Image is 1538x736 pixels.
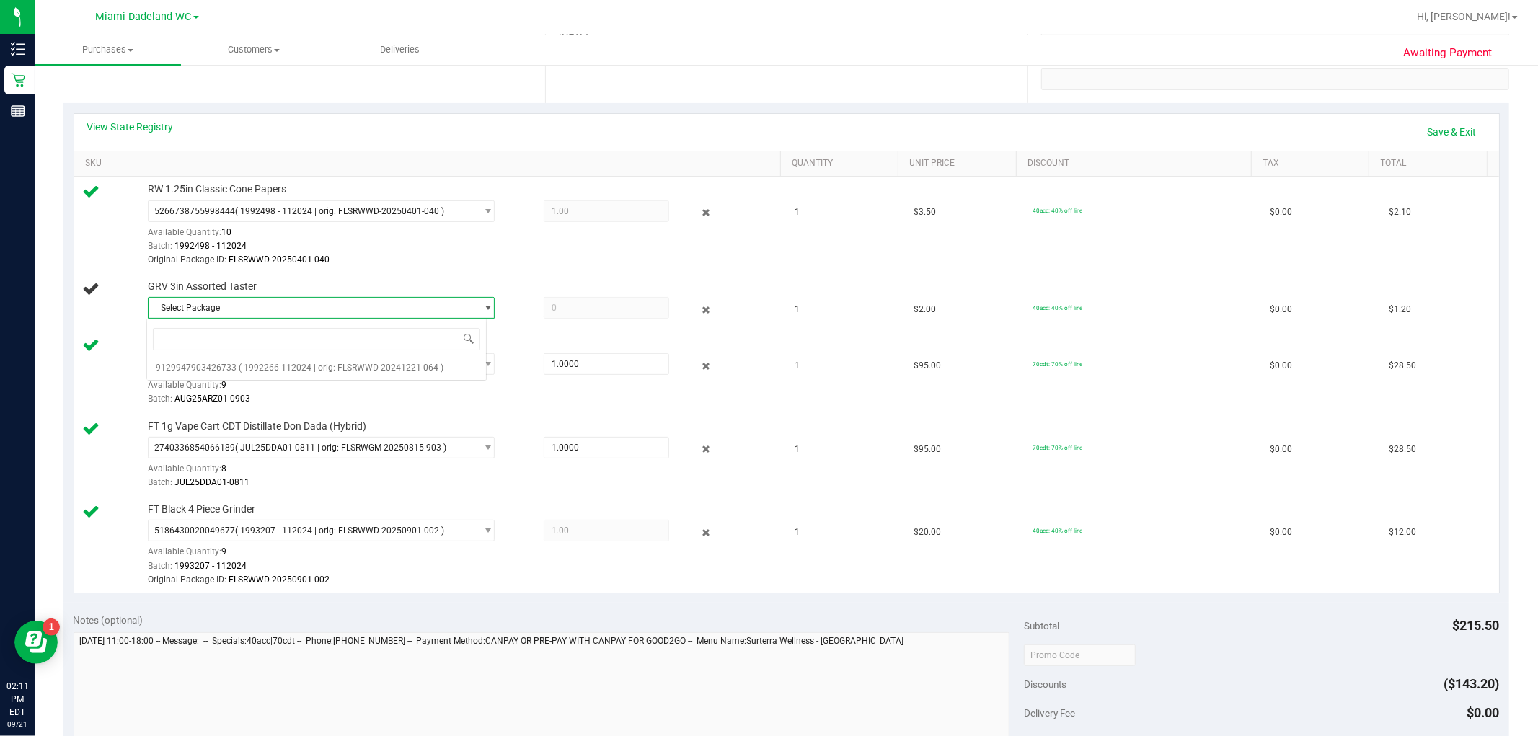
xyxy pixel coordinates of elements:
span: $0.00 [1270,443,1292,456]
span: 1 [795,205,800,219]
span: Batch: [148,241,172,251]
span: $2.00 [914,303,936,316]
span: GRV 3in Assorted Taster [148,280,257,293]
span: 40acc: 40% off line [1033,304,1082,311]
span: Subtotal [1024,620,1059,631]
div: Available Quantity: [148,458,513,487]
span: JUL25DDA01-0811 [174,477,249,487]
span: $3.50 [914,205,936,219]
a: Discount [1027,158,1246,169]
span: select [475,201,493,221]
span: Original Package ID: [148,254,226,265]
span: Batch: [148,477,172,487]
inline-svg: Retail [11,73,25,87]
span: Hi, [PERSON_NAME]! [1417,11,1511,22]
span: Batch: [148,561,172,571]
span: 5186430020049677 [154,526,235,536]
span: $0.00 [1270,526,1292,539]
span: $215.50 [1453,618,1500,633]
span: $2.10 [1389,205,1411,219]
span: FLSRWWD-20250401-040 [229,254,330,265]
span: $20.00 [914,526,941,539]
span: Select Package [149,298,476,318]
span: ($143.20) [1444,676,1500,691]
iframe: Resource center unread badge [43,618,60,636]
span: 1992498 - 112024 [174,241,247,251]
input: 1.0000 [544,438,668,458]
a: Customers [181,35,327,65]
div: Available Quantity: [148,375,513,403]
inline-svg: Reports [11,104,25,118]
span: FLSRWWD-20250901-002 [229,575,330,585]
span: Original Package ID: [148,575,226,585]
span: 1 [795,359,800,373]
span: Customers [182,43,327,56]
span: Batch: [148,394,172,404]
a: Quantity [792,158,893,169]
a: Unit Price [910,158,1011,169]
input: Promo Code [1024,644,1136,666]
span: $0.00 [1270,303,1292,316]
span: RW 1.25in Classic Cone Papers [148,182,286,196]
span: select [475,520,493,541]
span: ( 1993207 - 112024 | orig: FLSRWWD-20250901-002 ) [235,526,444,536]
span: Discounts [1024,671,1066,697]
span: FT 1g Vape Cart CDT Distillate Don Dada (Hybrid) [148,420,366,433]
span: $12.00 [1389,526,1416,539]
div: Available Quantity: [148,541,513,569]
a: View State Registry [87,120,174,134]
a: Tax [1263,158,1364,169]
inline-svg: Inventory [11,42,25,56]
span: 5266738755998444 [154,206,235,216]
p: 02:11 PM EDT [6,680,28,719]
span: select [475,438,493,458]
input: 1.0000 [544,354,668,374]
a: Total [1381,158,1482,169]
span: 1 [795,443,800,456]
span: 9 [221,546,226,557]
span: $95.00 [914,443,941,456]
span: $28.50 [1389,443,1416,456]
span: ( JUL25DDA01-0811 | orig: FLSRWGM-20250815-903 ) [235,443,446,453]
span: Awaiting Payment [1403,45,1492,61]
span: FT Black 4 Piece Grinder [148,502,255,516]
span: $1.20 [1389,303,1411,316]
span: $28.50 [1389,359,1416,373]
iframe: Resource center [14,621,58,664]
a: Purchases [35,35,181,65]
span: 9 [221,380,226,390]
a: SKU [85,158,775,169]
span: 40acc: 40% off line [1033,207,1082,214]
span: 70cdt: 70% off line [1033,444,1082,451]
span: ( 1992498 - 112024 | orig: FLSRWWD-20250401-040 ) [235,206,444,216]
span: 1 [795,303,800,316]
span: AUG25ARZ01-0903 [174,394,250,404]
p: 09/21 [6,719,28,730]
span: Deliveries [361,43,439,56]
span: 8 [221,464,226,474]
span: Miami Dadeland WC [96,11,192,23]
span: select [475,298,493,318]
span: 1 [795,526,800,539]
div: Available Quantity: [148,222,513,250]
span: 70cdt: 70% off line [1033,360,1082,368]
span: $95.00 [914,359,941,373]
span: 40acc: 40% off line [1033,527,1082,534]
a: Save & Exit [1418,120,1486,144]
span: Delivery Fee [1024,707,1075,719]
span: 10 [221,227,231,237]
span: $0.00 [1270,359,1292,373]
a: Deliveries [327,35,473,65]
span: $0.00 [1270,205,1292,219]
span: 2740336854066189 [154,443,235,453]
span: Purchases [35,43,181,56]
span: $0.00 [1467,705,1500,720]
span: 1993207 - 112024 [174,561,247,571]
span: Notes (optional) [74,614,143,626]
